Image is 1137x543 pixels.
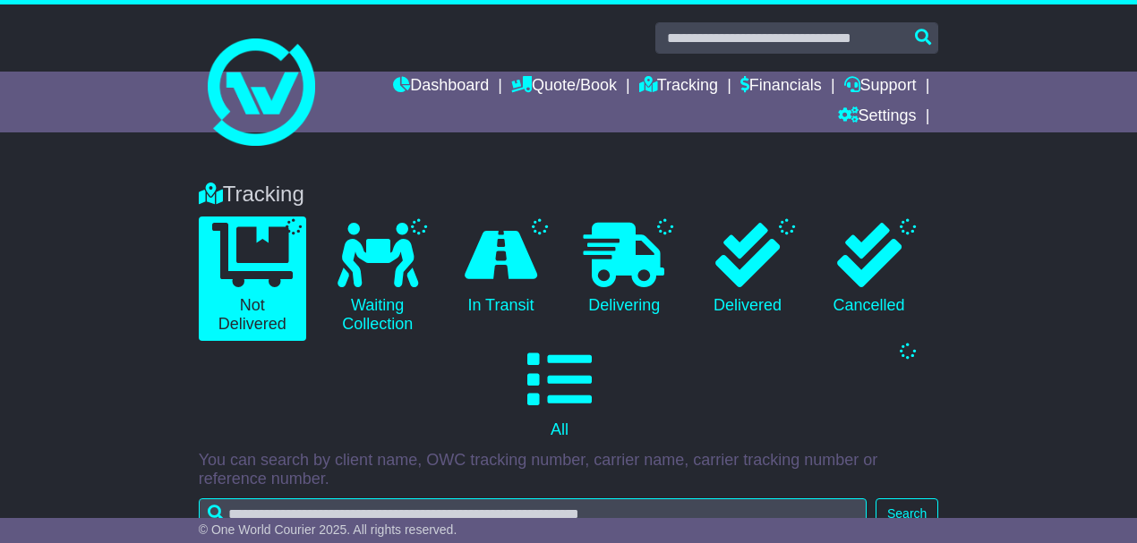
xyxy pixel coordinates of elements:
a: Quote/Book [511,72,617,102]
a: In Transit [449,216,553,322]
a: Support [844,72,917,102]
a: Delivering [570,216,678,322]
a: All [199,341,921,446]
a: Cancelled [817,216,921,322]
a: Financials [740,72,822,102]
a: Tracking [639,72,718,102]
a: Waiting Collection [324,216,432,341]
button: Search [876,498,938,530]
span: © One World Courier 2025. All rights reserved. [199,522,457,537]
a: Dashboard [393,72,489,102]
p: You can search by client name, OWC tracking number, carrier name, carrier tracking number or refe... [199,451,939,489]
div: Tracking [190,182,948,208]
a: Settings [838,102,917,132]
a: Delivered [696,216,799,322]
a: Not Delivered [199,216,306,341]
